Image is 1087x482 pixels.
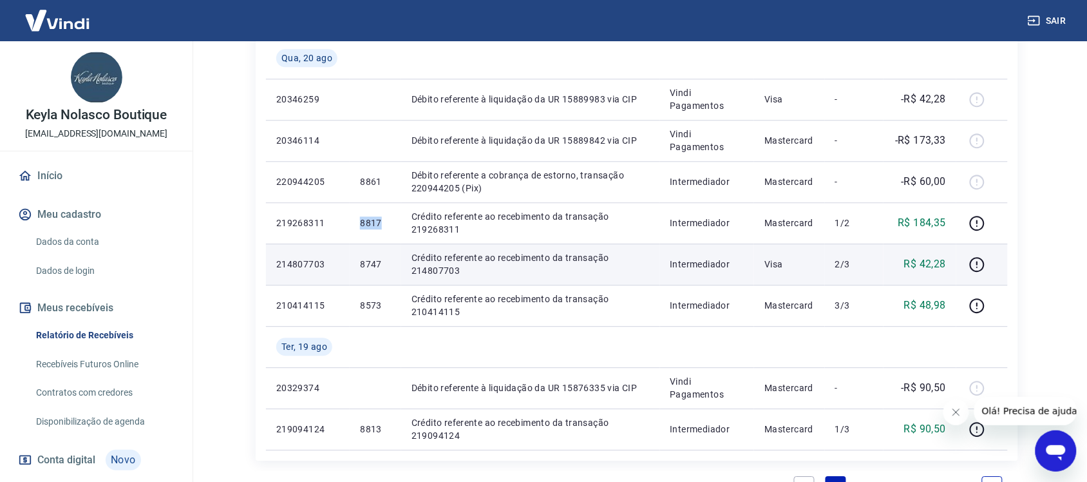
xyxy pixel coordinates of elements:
span: Ter, 19 ago [281,340,327,353]
p: R$ 48,98 [904,298,946,313]
iframe: Fechar mensagem [943,400,969,425]
p: Débito referente a cobrança de estorno, transação 220944205 (Pix) [411,169,650,195]
p: 20346259 [276,93,339,106]
p: - [835,175,873,188]
p: Intermediador [670,175,744,188]
p: - [835,381,873,394]
p: Mastercard [764,423,815,436]
span: Qua, 20 ago [281,52,332,64]
p: 3/3 [835,299,873,312]
p: - [835,93,873,106]
a: Conta digitalNovo [15,445,177,476]
a: Contratos com credores [31,380,177,406]
p: Mastercard [764,175,815,188]
p: 219268311 [276,217,339,229]
p: Débito referente à liquidação da UR 15889842 via CIP [411,134,650,147]
p: 8573 [360,299,390,312]
p: 1/2 [835,217,873,229]
p: Keyla Nolasco Boutique [26,108,167,122]
p: R$ 184,35 [898,215,947,231]
p: 2/3 [835,258,873,271]
img: Vindi [15,1,99,40]
p: 1/3 [835,423,873,436]
p: Intermediador [670,258,744,271]
p: R$ 42,28 [904,256,946,272]
p: R$ 90,50 [904,421,946,437]
a: Relatório de Recebíveis [31,322,177,349]
a: Início [15,162,177,190]
p: Débito referente à liquidação da UR 15889983 via CIP [411,93,650,106]
p: Crédito referente ao recebimento da transação 214807703 [411,251,650,277]
p: Intermediador [670,299,744,312]
p: Intermediador [670,217,744,229]
p: 20329374 [276,381,339,394]
p: 8813 [360,423,390,436]
p: - [835,134,873,147]
p: Visa [764,258,815,271]
p: Visa [764,93,815,106]
p: Crédito referente ao recebimento da transação 210414115 [411,293,650,318]
button: Meu cadastro [15,200,177,229]
span: Conta digital [37,451,95,469]
p: -R$ 90,50 [902,380,947,396]
p: [EMAIL_ADDRESS][DOMAIN_NAME] [25,127,167,140]
p: Vindi Pagamentos [670,128,744,153]
p: Mastercard [764,299,815,312]
span: Olá! Precisa de ajuda? [8,9,108,19]
p: 219094124 [276,423,339,436]
p: -R$ 60,00 [902,174,947,189]
img: 232131a7-6344-4756-92bc-72ce2eb1d7c1.jpeg [71,52,122,103]
p: -R$ 42,28 [902,92,947,107]
p: 8861 [360,175,390,188]
p: 8747 [360,258,390,271]
a: Dados da conta [31,229,177,255]
p: Crédito referente ao recebimento da transação 219094124 [411,416,650,442]
p: Crédito referente ao recebimento da transação 219268311 [411,210,650,236]
p: Vindi Pagamentos [670,375,744,401]
p: Mastercard [764,381,815,394]
p: -R$ 173,33 [895,133,946,148]
button: Sair [1025,9,1072,33]
span: Novo [106,450,141,470]
p: Mastercard [764,217,815,229]
a: Recebíveis Futuros Online [31,351,177,378]
p: Intermediador [670,423,744,436]
p: Vindi Pagamentos [670,86,744,112]
iframe: Mensagem da empresa [974,397,1077,425]
p: Débito referente à liquidação da UR 15876335 via CIP [411,381,650,394]
p: 210414115 [276,299,339,312]
p: 20346114 [276,134,339,147]
p: 8817 [360,217,390,229]
p: 214807703 [276,258,339,271]
a: Dados de login [31,258,177,284]
p: Mastercard [764,134,815,147]
a: Disponibilização de agenda [31,409,177,435]
iframe: Botão para abrir a janela de mensagens [1035,430,1077,472]
button: Meus recebíveis [15,294,177,322]
p: 220944205 [276,175,339,188]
